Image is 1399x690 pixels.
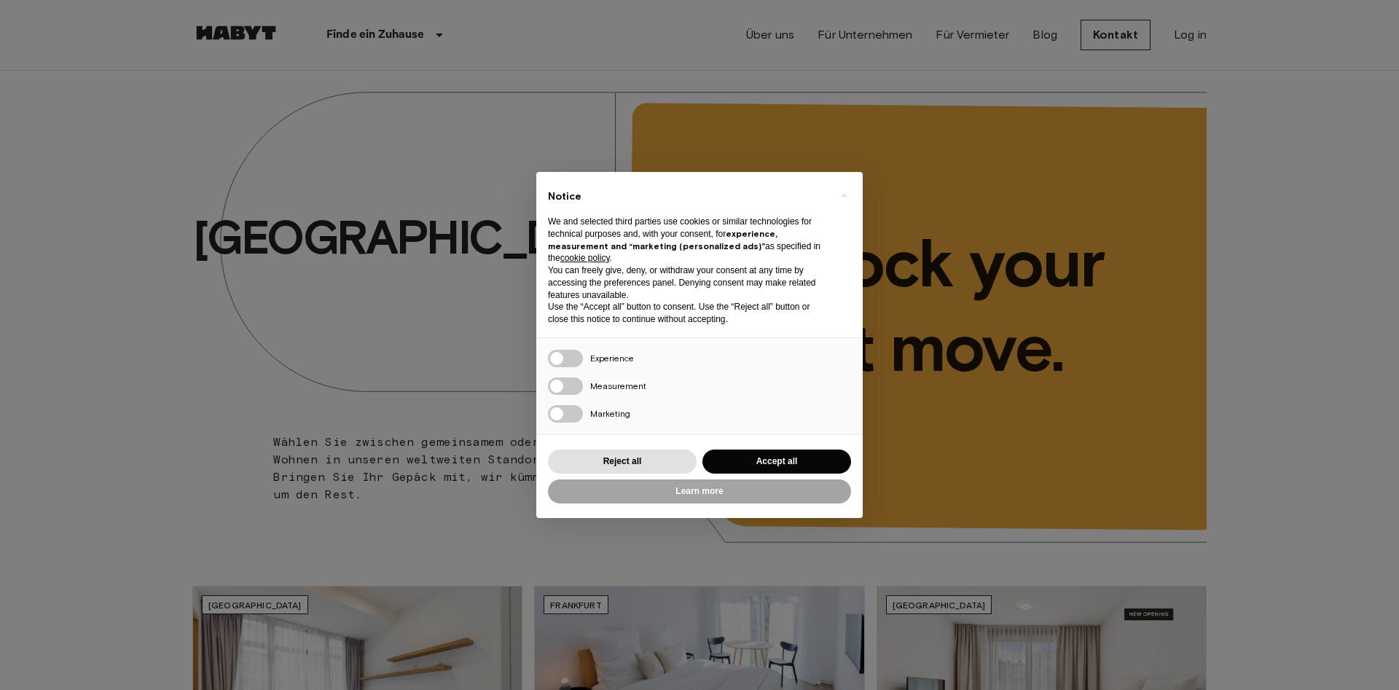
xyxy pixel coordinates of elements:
[548,216,828,264] p: We and selected third parties use cookies or similar technologies for technical purposes and, wit...
[548,264,828,301] p: You can freely give, deny, or withdraw your consent at any time by accessing the preferences pane...
[548,301,828,326] p: Use the “Accept all” button to consent. Use the “Reject all” button or close this notice to conti...
[842,187,847,204] span: ×
[702,450,851,474] button: Accept all
[590,353,634,364] span: Experience
[548,189,828,204] h2: Notice
[560,253,610,263] a: cookie policy
[548,479,851,503] button: Learn more
[832,184,855,207] button: Close this notice
[590,408,630,419] span: Marketing
[548,228,777,251] strong: experience, measurement and “marketing (personalized ads)”
[590,380,646,391] span: Measurement
[548,450,697,474] button: Reject all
